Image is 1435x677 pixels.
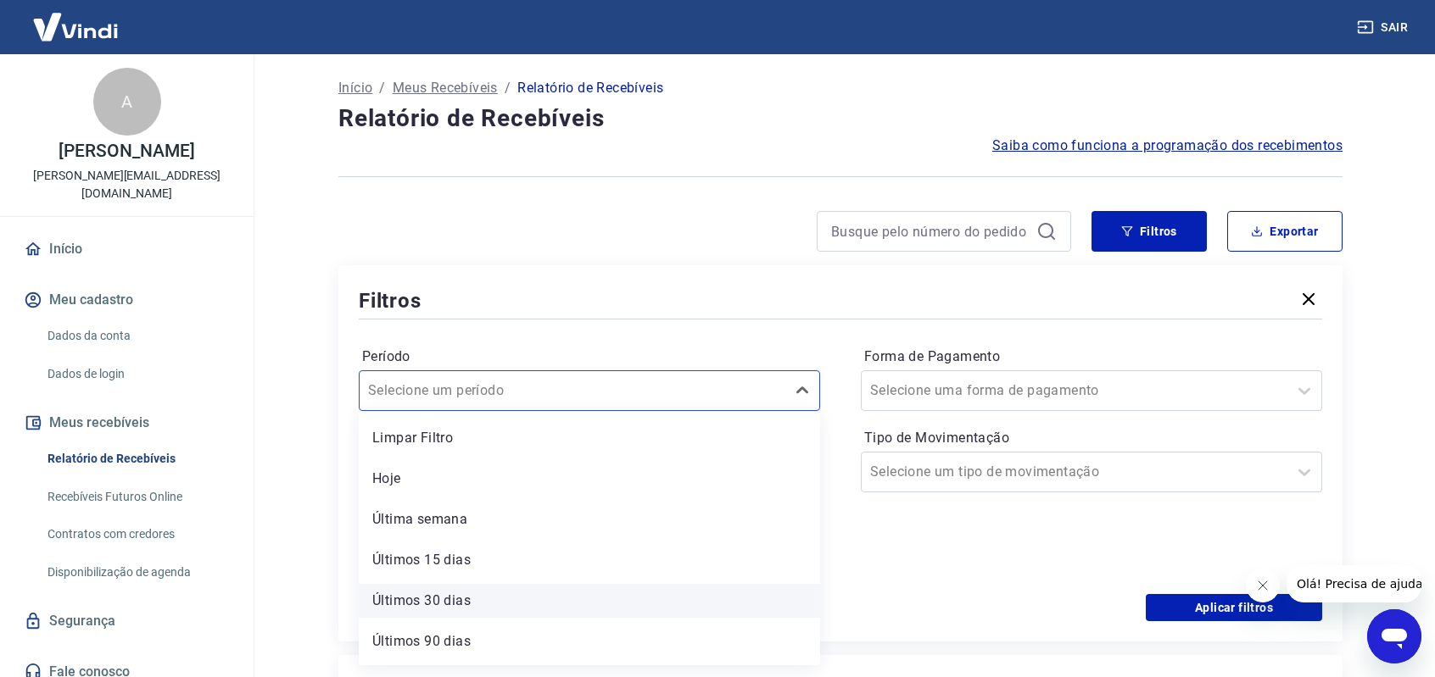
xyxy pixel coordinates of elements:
a: Início [338,78,372,98]
div: Últimos 30 dias [359,584,820,618]
p: / [505,78,511,98]
a: Relatório de Recebíveis [41,441,233,476]
div: A [93,68,161,136]
div: Últimos 90 dias [359,624,820,658]
div: Hoje [359,462,820,496]
p: Relatório de Recebíveis [517,78,663,98]
p: [PERSON_NAME][EMAIL_ADDRESS][DOMAIN_NAME] [14,167,240,203]
a: Disponibilização de agenda [41,555,233,590]
iframe: Botão para abrir a janela de mensagens [1367,609,1421,663]
button: Meus recebíveis [20,404,233,441]
a: Segurança [20,602,233,640]
p: / [379,78,385,98]
h5: Filtros [359,287,422,314]
a: Meus Recebíveis [393,78,498,98]
a: Dados de login [41,357,233,391]
a: Início [20,230,233,268]
button: Aplicar filtros [1146,594,1322,621]
button: Exportar [1227,211,1343,252]
a: Recebíveis Futuros Online [41,480,233,514]
div: Limpar Filtro [359,421,820,455]
div: Últimos 15 dias [359,543,820,577]
a: Dados da conta [41,319,233,353]
div: Última semana [359,502,820,536]
iframe: Fechar mensagem [1246,569,1280,602]
label: Forma de Pagamento [864,347,1319,367]
img: Vindi [20,1,131,53]
p: [PERSON_NAME] [59,142,194,160]
label: Tipo de Movimentação [864,428,1319,448]
input: Busque pelo número do pedido [831,219,1030,244]
button: Sair [1354,12,1415,43]
label: Período [362,347,817,367]
span: Olá! Precisa de ajuda? [10,12,142,25]
button: Meu cadastro [20,281,233,319]
button: Filtros [1092,211,1207,252]
a: Saiba como funciona a programação dos recebimentos [992,136,1343,156]
a: Contratos com credores [41,517,233,552]
iframe: Mensagem da empresa [1287,565,1421,602]
h4: Relatório de Recebíveis [338,102,1343,136]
